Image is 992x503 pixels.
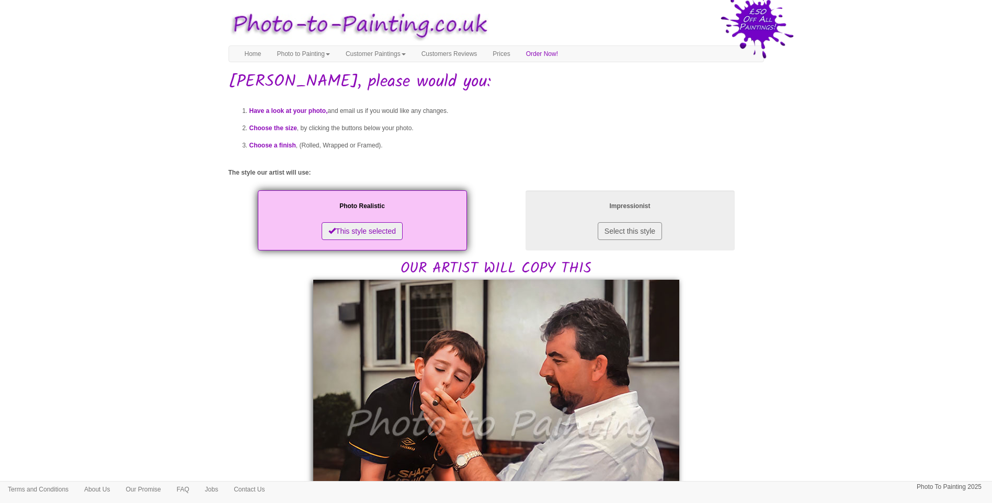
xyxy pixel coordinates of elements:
[485,46,518,62] a: Prices
[536,201,724,212] p: Impressionist
[268,201,457,212] p: Photo Realistic
[338,46,414,62] a: Customer Paintings
[118,482,168,497] a: Our Promise
[249,142,296,149] span: Choose a finish
[249,102,764,120] li: and email us if you would like any changes.
[249,107,328,115] span: Have a look at your photo,
[229,73,764,91] h1: [PERSON_NAME], please would you:
[226,482,272,497] a: Contact Us
[414,46,485,62] a: Customers Reviews
[197,482,226,497] a: Jobs
[269,46,338,62] a: Photo to Painting
[237,46,269,62] a: Home
[169,482,197,497] a: FAQ
[229,188,764,277] h2: OUR ARTIST WILL COPY THIS
[598,222,662,240] button: Select this style
[249,124,297,132] span: Choose the size
[249,120,764,137] li: , by clicking the buttons below your photo.
[76,482,118,497] a: About Us
[249,137,764,154] li: , (Rolled, Wrapped or Framed).
[917,482,982,493] p: Photo To Painting 2025
[518,46,566,62] a: Order Now!
[229,168,311,177] label: The style our artist will use:
[322,222,403,240] button: This style selected
[223,5,491,45] img: Photo to Painting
